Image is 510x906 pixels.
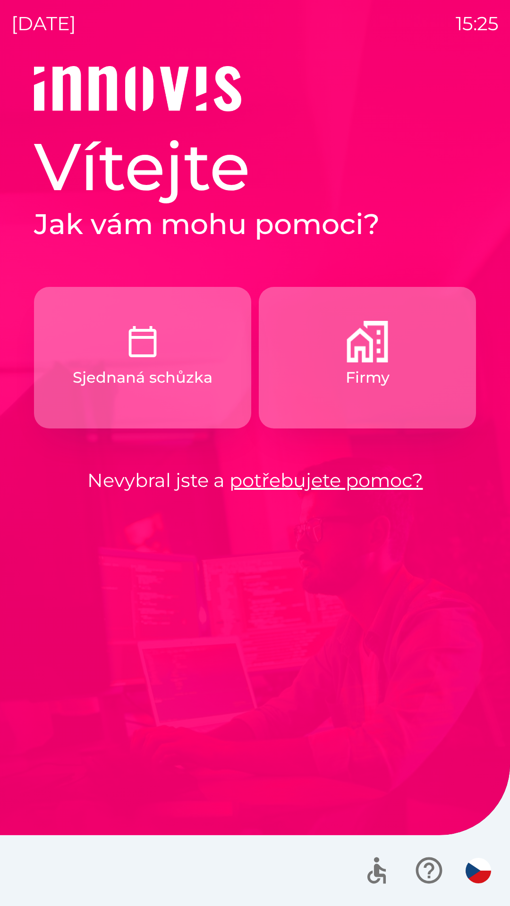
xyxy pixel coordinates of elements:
img: c9327dbc-1a48-4f3f-9883-117394bbe9e6.png [122,321,163,362]
p: Firmy [346,366,390,389]
p: 15:25 [456,9,499,38]
p: [DATE] [11,9,76,38]
h1: Vítejte [34,126,476,207]
img: cs flag [466,858,491,883]
button: Firmy [259,287,476,428]
button: Sjednaná schůzka [34,287,251,428]
p: Sjednaná schůzka [73,366,212,389]
img: Logo [34,66,476,111]
h2: Jak vám mohu pomoci? [34,207,476,242]
a: potřebujete pomoc? [229,469,423,492]
img: 9a63d080-8abe-4a1b-b674-f4d7141fb94c.png [347,321,388,362]
p: Nevybral jste a [34,466,476,495]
